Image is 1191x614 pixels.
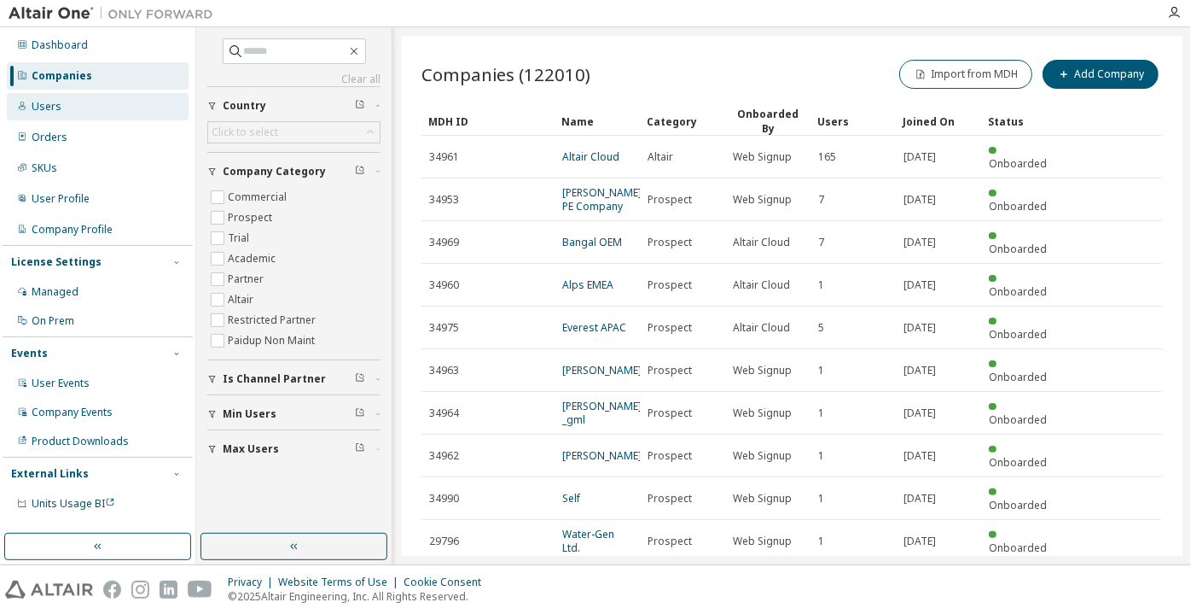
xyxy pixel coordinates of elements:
[562,399,642,427] a: [PERSON_NAME] _gml
[207,395,381,433] button: Min Users
[32,131,67,144] div: Orders
[648,193,692,207] span: Prospect
[818,150,836,164] span: 165
[903,535,936,548] span: [DATE]
[429,406,459,420] span: 34964
[648,492,692,506] span: Prospect
[733,535,792,548] span: Web Signup
[429,321,459,335] span: 34975
[818,193,824,207] span: 7
[207,360,381,398] button: Is Channel Partner
[818,535,824,548] span: 1
[208,122,380,143] div: Click to select
[818,492,824,506] span: 1
[903,108,974,135] div: Joined On
[818,278,824,292] span: 1
[818,449,824,463] span: 1
[733,321,790,335] span: Altair Cloud
[11,347,48,360] div: Events
[355,165,365,178] span: Clear filter
[648,364,692,377] span: Prospect
[228,208,276,228] label: Prospect
[228,289,257,310] label: Altair
[903,406,936,420] span: [DATE]
[903,364,936,377] span: [DATE]
[228,589,491,604] p: © 2025 Altair Engineering, Inc. All Rights Reserved.
[989,498,1047,512] span: Onboarded
[989,412,1047,427] span: Onboarded
[223,407,276,421] span: Min Users
[32,406,113,419] div: Company Events
[648,236,692,249] span: Prospect
[355,407,365,421] span: Clear filter
[818,406,824,420] span: 1
[404,576,491,589] div: Cookie Consent
[989,284,1047,299] span: Onboarded
[562,235,622,249] a: Bangal OEM
[429,449,459,463] span: 34962
[212,126,278,139] div: Click to select
[562,448,642,463] a: [PERSON_NAME]
[903,150,936,164] span: [DATE]
[32,314,74,328] div: On Prem
[32,223,113,237] div: Company Profile
[733,449,792,463] span: Web Signup
[228,269,267,289] label: Partner
[989,370,1047,384] span: Onboarded
[32,377,90,390] div: User Events
[648,535,692,548] span: Prospect
[733,193,792,207] span: Web Signup
[817,108,889,135] div: Users
[207,87,381,125] button: Country
[429,150,459,164] span: 34961
[228,228,253,249] label: Trial
[818,321,824,335] span: 5
[733,278,790,292] span: Altair Cloud
[818,236,824,249] span: 7
[732,107,804,136] div: Onboarded By
[429,278,459,292] span: 34960
[228,330,318,351] label: Paidup Non Maint
[648,449,692,463] span: Prospect
[899,60,1032,89] button: Import from MDH
[562,491,580,506] a: Self
[355,99,365,113] span: Clear filter
[429,193,459,207] span: 34953
[228,310,319,330] label: Restricted Partner
[989,242,1047,256] span: Onboarded
[223,99,266,113] span: Country
[421,62,590,86] span: Companies (122010)
[11,467,89,481] div: External Links
[903,492,936,506] span: [DATE]
[131,581,149,599] img: instagram.svg
[11,255,102,269] div: License Settings
[989,455,1047,470] span: Onboarded
[562,185,642,213] a: [PERSON_NAME] PE Company
[648,278,692,292] span: Prospect
[429,364,459,377] span: 34963
[903,449,936,463] span: [DATE]
[903,278,936,292] span: [DATE]
[32,161,57,175] div: SKUs
[32,435,129,448] div: Product Downloads
[562,278,613,292] a: Alps EMEA
[355,442,365,456] span: Clear filter
[228,249,279,269] label: Academic
[32,100,61,114] div: Users
[648,150,673,164] span: Altair
[562,149,619,164] a: Altair Cloud
[818,364,824,377] span: 1
[733,364,792,377] span: Web Signup
[903,236,936,249] span: [DATE]
[989,327,1047,342] span: Onboarded
[223,372,326,386] span: Is Channel Partner
[903,321,936,335] span: [DATE]
[429,535,459,548] span: 29796
[989,199,1047,213] span: Onboarded
[228,576,278,589] div: Privacy
[988,108,1060,135] div: Status
[562,320,626,335] a: Everest APAC
[32,69,92,83] div: Companies
[32,192,90,206] div: User Profile
[9,5,222,22] img: Altair One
